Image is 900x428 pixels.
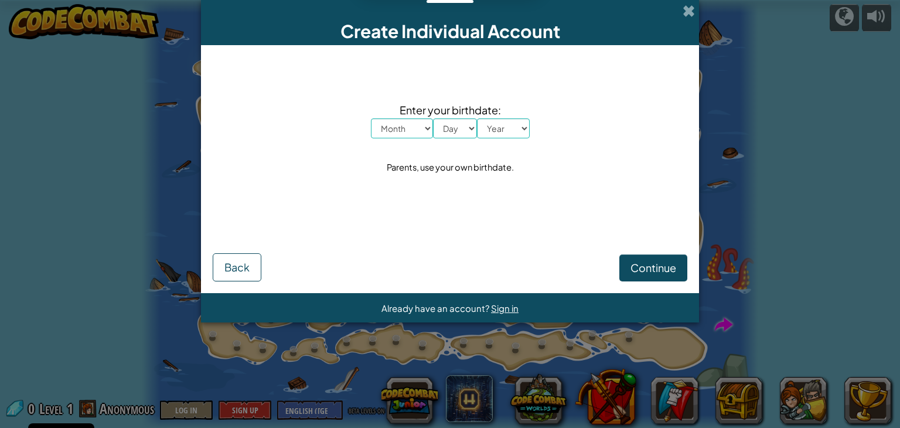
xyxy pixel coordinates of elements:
[619,254,687,281] button: Continue
[371,101,530,118] span: Enter your birthdate:
[491,303,519,314] a: Sign in
[213,253,261,281] button: Back
[340,20,560,42] span: Create Individual Account
[630,261,676,274] span: Continue
[387,159,514,176] div: Parents, use your own birthdate.
[224,260,250,274] span: Back
[381,303,491,314] span: Already have an account?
